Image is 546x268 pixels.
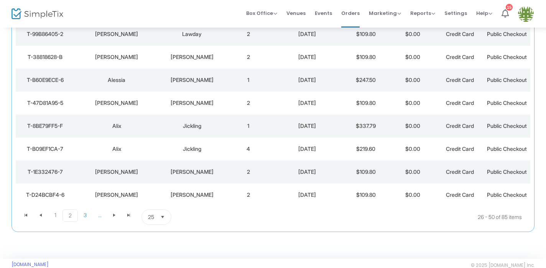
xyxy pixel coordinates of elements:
[161,76,223,84] div: Albanese
[286,3,306,23] span: Venues
[161,99,223,107] div: Harrison
[76,191,157,199] div: Elizabeth
[111,212,117,218] span: Go to the next page
[225,137,272,160] td: 4
[225,46,272,69] td: 2
[389,160,436,183] td: $0.00
[389,114,436,137] td: $0.00
[126,212,132,218] span: Go to the last page
[446,123,474,129] span: Credit Card
[315,3,332,23] span: Events
[161,122,223,130] div: Jickling
[274,99,340,107] div: 2025-08-15
[225,23,272,46] td: 2
[18,53,72,61] div: T-38818628-B
[444,3,467,23] span: Settings
[446,145,474,152] span: Credit Card
[274,122,340,130] div: 2025-08-08
[476,10,492,17] span: Help
[62,209,78,222] span: Page 2
[342,160,390,183] td: $109.80
[225,183,272,206] td: 2
[38,212,44,218] span: Go to the previous page
[76,122,157,130] div: Alix
[487,77,527,83] span: Public Checkout
[446,168,474,175] span: Credit Card
[12,261,49,268] a: [DOMAIN_NAME]
[18,99,72,107] div: T-47D81A95-5
[33,209,48,221] span: Go to the previous page
[245,209,522,225] kendo-pager-info: 26 - 50 of 85 items
[274,76,340,84] div: 2025-08-18
[389,183,436,206] td: $0.00
[389,23,436,46] td: $0.00
[76,53,157,61] div: Catherine
[19,209,33,221] span: Go to the first page
[48,209,62,221] span: Page 1
[389,46,436,69] td: $0.00
[18,168,72,176] div: T-1E332476-7
[76,168,157,176] div: Philip
[487,168,527,175] span: Public Checkout
[446,100,474,106] span: Credit Card
[161,168,223,176] div: Kuruvilla
[225,69,272,92] td: 1
[18,191,72,199] div: T-D24BCBF4-6
[342,46,390,69] td: $109.80
[342,69,390,92] td: $247.50
[225,160,272,183] td: 2
[389,92,436,114] td: $0.00
[122,209,136,221] span: Go to the last page
[487,31,527,37] span: Public Checkout
[487,145,527,152] span: Public Checkout
[76,99,157,107] div: Rosalind
[342,92,390,114] td: $109.80
[487,54,527,60] span: Public Checkout
[18,30,72,38] div: T-99B86405-2
[369,10,401,17] span: Marketing
[342,137,390,160] td: $219.60
[225,92,272,114] td: 2
[389,137,436,160] td: $0.00
[342,183,390,206] td: $109.80
[446,54,474,60] span: Credit Card
[246,10,277,17] span: Box Office
[506,4,513,11] div: 15
[161,30,223,38] div: Lawday
[274,145,340,153] div: 2025-08-08
[23,212,29,218] span: Go to the first page
[76,76,157,84] div: Alessia
[18,76,72,84] div: T-B60E9ECE-6
[341,3,360,23] span: Orders
[18,145,72,153] div: T-B09EF1CA-7
[18,122,72,130] div: T-8BE79FF5-F
[76,30,157,38] div: Robert
[487,191,527,198] span: Public Checkout
[342,114,390,137] td: $337.79
[274,191,340,199] div: 2025-07-24
[76,145,157,153] div: Alix
[487,123,527,129] span: Public Checkout
[92,209,107,221] span: Page 4
[78,209,92,221] span: Page 3
[389,69,436,92] td: $0.00
[274,168,340,176] div: 2025-07-28
[410,10,435,17] span: Reports
[274,30,340,38] div: 2025-08-21
[487,100,527,106] span: Public Checkout
[107,209,122,221] span: Go to the next page
[446,77,474,83] span: Credit Card
[446,191,474,198] span: Credit Card
[342,23,390,46] td: $109.80
[157,210,168,224] button: Select
[446,31,474,37] span: Credit Card
[274,53,340,61] div: 2025-08-20
[161,191,223,199] div: Dudley
[225,114,272,137] td: 1
[161,145,223,153] div: Jickling
[161,53,223,61] div: Charlton
[148,213,154,221] span: 25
